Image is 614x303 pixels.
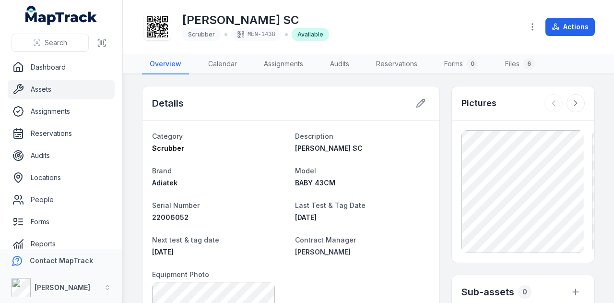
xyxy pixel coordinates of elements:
[152,213,189,221] span: 22006052
[152,248,174,256] time: 2/7/2026, 10:00:00 AM
[201,54,245,74] a: Calendar
[182,12,329,28] h1: [PERSON_NAME] SC
[523,58,535,70] div: 6
[152,270,209,279] span: Equipment Photo
[295,144,363,152] span: [PERSON_NAME] SC
[437,54,486,74] a: Forms0
[152,201,200,209] span: Serial Number
[8,58,115,77] a: Dashboard
[231,28,281,41] div: MEN-1438
[152,248,174,256] span: [DATE]
[8,80,115,99] a: Assets
[295,247,430,257] a: [PERSON_NAME]
[295,201,366,209] span: Last Test & Tag Date
[8,190,115,209] a: People
[467,58,478,70] div: 0
[152,97,184,110] h2: Details
[292,28,329,41] div: Available
[461,97,496,110] h3: Pictures
[295,179,335,187] span: BABY 43CM
[142,54,189,74] a: Overview
[8,212,115,231] a: Forms
[35,283,90,291] strong: [PERSON_NAME]
[368,54,425,74] a: Reservations
[12,34,89,52] button: Search
[45,38,67,48] span: Search
[152,179,177,187] span: Adiatek
[152,236,219,244] span: Next test & tag date
[545,18,595,36] button: Actions
[25,6,97,25] a: MapTrack
[295,167,316,175] span: Model
[295,213,317,221] span: [DATE]
[461,285,514,299] h2: Sub-assets
[188,31,215,38] span: Scrubber
[152,144,184,152] span: Scrubber
[295,236,356,244] span: Contract Manager
[8,234,115,254] a: Reports
[256,54,311,74] a: Assignments
[295,213,317,221] time: 8/7/2025, 11:00:00 AM
[8,102,115,121] a: Assignments
[30,256,93,265] strong: Contact MapTrack
[497,54,543,74] a: Files6
[518,285,531,299] div: 0
[8,168,115,187] a: Locations
[322,54,357,74] a: Audits
[295,132,333,140] span: Description
[8,146,115,165] a: Audits
[152,132,183,140] span: Category
[152,167,172,175] span: Brand
[8,124,115,143] a: Reservations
